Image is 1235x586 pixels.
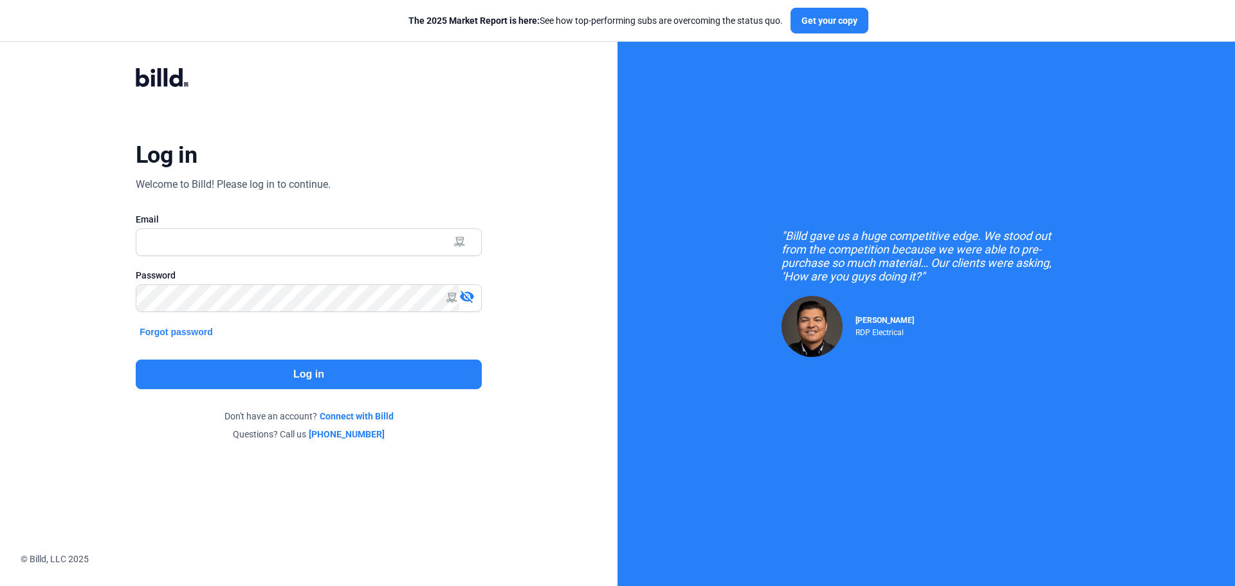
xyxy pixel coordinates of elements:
div: Welcome to Billd! Please log in to continue. [136,177,331,192]
div: Log in [136,141,197,169]
span: [PERSON_NAME] [855,316,914,325]
img: Raul Pacheco [782,296,843,357]
a: Connect with Billd [320,410,394,423]
div: RDP Electrical [855,325,914,337]
button: Log in [136,360,482,389]
a: [PHONE_NUMBER] [309,428,385,441]
button: Get your copy [791,8,868,33]
div: See how top-performing subs are overcoming the status quo. [408,14,783,27]
span: The 2025 Market Report is here: [408,15,540,26]
div: Don't have an account? [136,410,482,423]
div: Email [136,213,482,226]
mat-icon: visibility_off [459,289,475,304]
button: Forgot password [136,325,217,339]
div: "Billd gave us a huge competitive edge. We stood out from the competition because we were able to... [782,229,1071,283]
div: Questions? Call us [136,428,482,441]
div: Password [136,269,482,282]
